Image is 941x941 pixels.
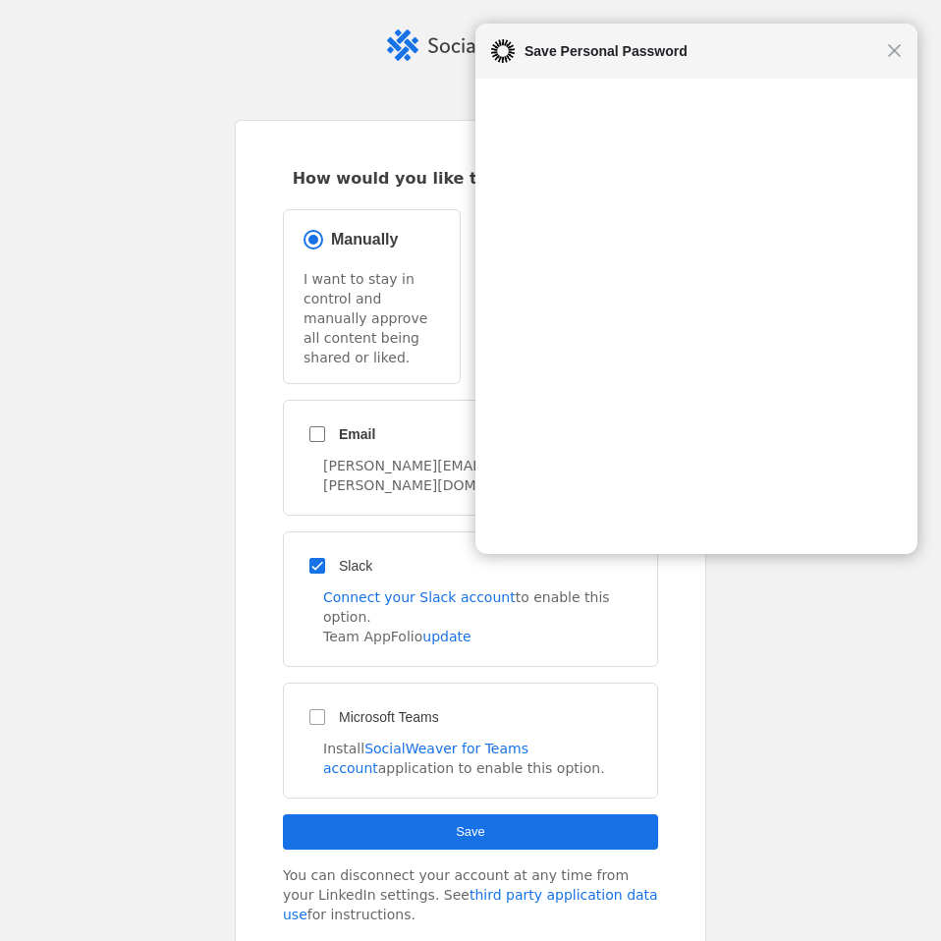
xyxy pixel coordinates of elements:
p: I want to stay in control and manually approve all content being shared or liked. [300,269,444,367]
span: How would you like to approve content? [293,168,649,190]
span: Slack [339,558,372,574]
button: Save [283,814,658,850]
mat-radio-group: Select an option [283,209,658,384]
span: Save Personal Password [515,39,887,63]
a: SocialWeaver for Teams account [323,741,528,776]
span: Save [456,824,485,839]
span: Email [339,426,375,442]
span: Manually [331,231,398,248]
a: third party application data use [283,887,658,922]
div: Install application to enable this option. [323,739,641,778]
span: Close [887,43,902,58]
div: to enable this option. [323,587,641,627]
a: update [422,629,470,644]
div: Team AppFolio [323,627,641,646]
div: You can disconnect your account at any time from your LinkedIn settings. See for instructions. [283,865,658,924]
div: [PERSON_NAME][EMAIL_ADDRESS][PERSON_NAME][DOMAIN_NAME] [323,456,641,495]
a: Connect your Slack account [323,589,516,605]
